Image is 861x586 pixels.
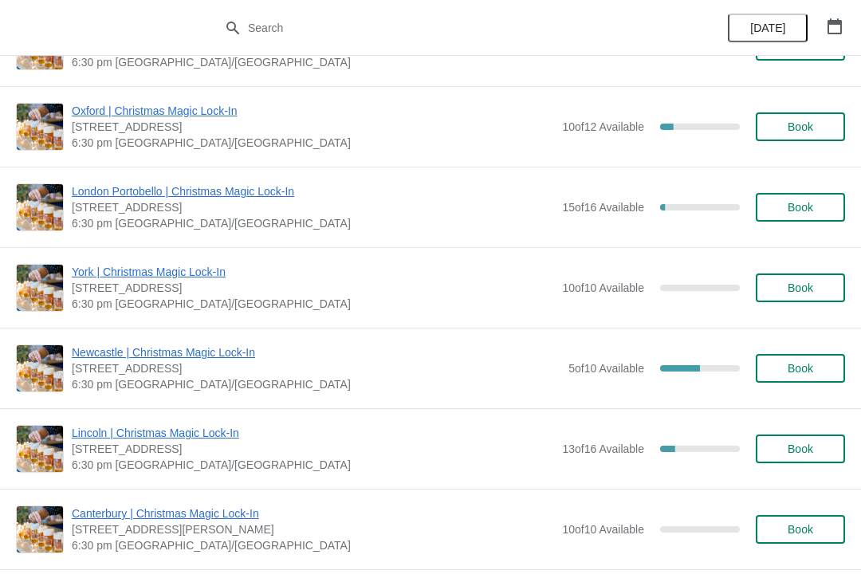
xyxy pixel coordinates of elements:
img: Canterbury | Christmas Magic Lock-In | 13 The Parade Canterbury Kent CT1 2SG | 6:30 pm Europe/London [17,506,63,553]
button: Book [756,273,845,302]
span: [STREET_ADDRESS] [72,360,560,376]
span: Book [788,120,813,133]
span: 6:30 pm [GEOGRAPHIC_DATA]/[GEOGRAPHIC_DATA] [72,537,554,553]
button: Book [756,515,845,544]
span: Book [788,201,813,214]
span: [STREET_ADDRESS] [72,119,554,135]
input: Search [247,14,646,42]
img: York | Christmas Magic Lock-In | 73 Low Petergate, York, YO1 7HY | 6:30 pm Europe/London [17,265,63,311]
span: 13 of 16 Available [562,442,644,455]
button: Book [756,112,845,141]
button: Book [756,435,845,463]
span: York | Christmas Magic Lock-In [72,264,554,280]
span: 5 of 10 Available [568,362,644,375]
img: Oxford | Christmas Magic Lock-In | 23 High Street, Oxford, OX1 4AH | 6:30 pm Europe/London [17,104,63,150]
span: Book [788,362,813,375]
span: Newcastle | Christmas Magic Lock-In [72,344,560,360]
span: Book [788,281,813,294]
button: Book [756,193,845,222]
button: Book [756,354,845,383]
span: [STREET_ADDRESS] [72,280,554,296]
span: 6:30 pm [GEOGRAPHIC_DATA]/[GEOGRAPHIC_DATA] [72,376,560,392]
span: 6:30 pm [GEOGRAPHIC_DATA]/[GEOGRAPHIC_DATA] [72,296,554,312]
span: [STREET_ADDRESS][PERSON_NAME] [72,521,554,537]
span: Oxford | Christmas Magic Lock-In [72,103,554,119]
span: 15 of 16 Available [562,201,644,214]
span: Book [788,442,813,455]
span: 6:30 pm [GEOGRAPHIC_DATA]/[GEOGRAPHIC_DATA] [72,135,554,151]
span: 10 of 12 Available [562,120,644,133]
span: [STREET_ADDRESS] [72,199,554,215]
img: London Portobello | Christmas Magic Lock-In | 158 Portobello Rd, London W11 2EB, UK | 6:30 pm Eur... [17,184,63,230]
span: Lincoln | Christmas Magic Lock-In [72,425,554,441]
span: Book [788,523,813,536]
span: [DATE] [750,22,785,34]
span: London Portobello | Christmas Magic Lock-In [72,183,554,199]
img: Newcastle | Christmas Magic Lock-In | 123 Grainger Street, Newcastle upon Tyne NE1 5AE, UK | 6:30... [17,345,63,391]
img: Lincoln | Christmas Magic Lock-In | 30 Sincil Street, Lincoln, LN5 7ET | 6:30 pm Europe/London [17,426,63,472]
span: 10 of 10 Available [562,523,644,536]
span: 6:30 pm [GEOGRAPHIC_DATA]/[GEOGRAPHIC_DATA] [72,215,554,231]
span: 6:30 pm [GEOGRAPHIC_DATA]/[GEOGRAPHIC_DATA] [72,457,554,473]
button: [DATE] [728,14,808,42]
span: 6:30 pm [GEOGRAPHIC_DATA]/[GEOGRAPHIC_DATA] [72,54,554,70]
span: Canterbury | Christmas Magic Lock-In [72,505,554,521]
span: 10 of 10 Available [562,281,644,294]
span: [STREET_ADDRESS] [72,441,554,457]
